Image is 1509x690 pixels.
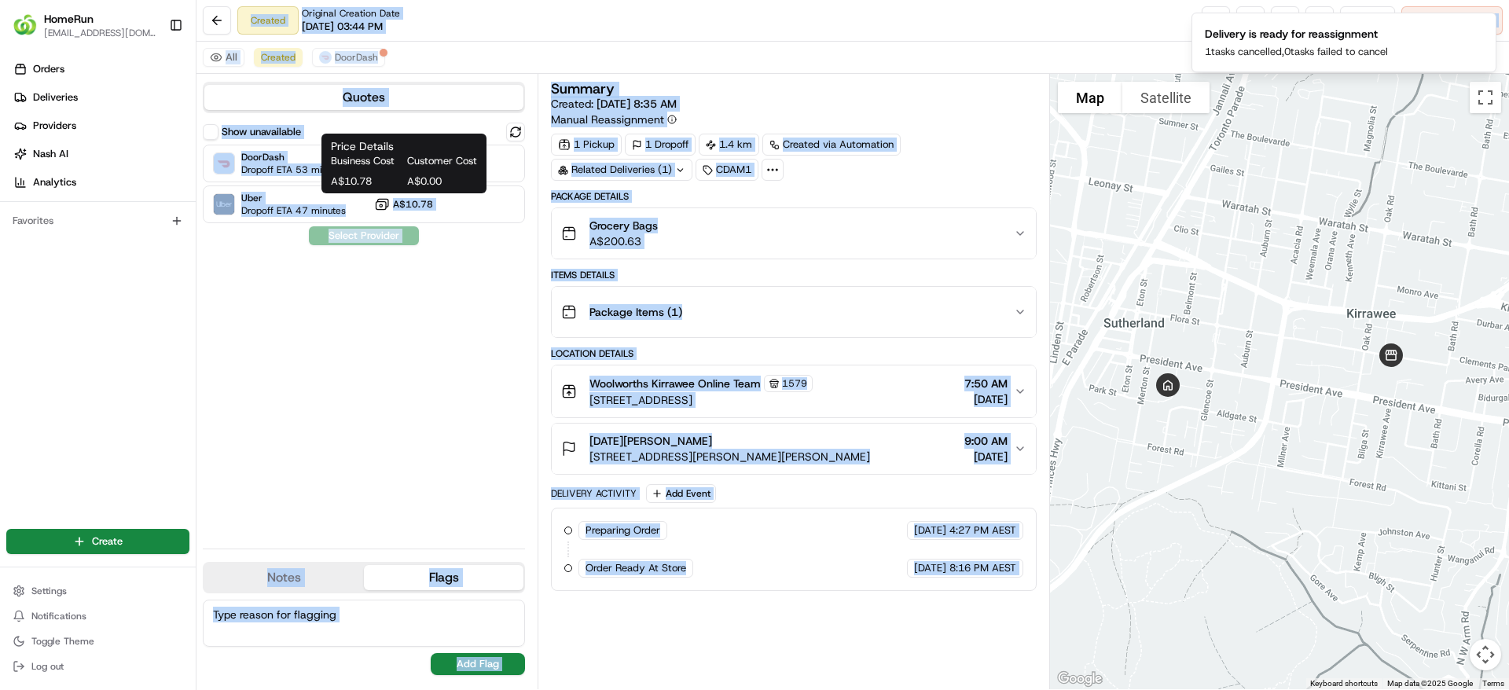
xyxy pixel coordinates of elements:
button: Map camera controls [1470,639,1501,670]
span: Analytics [33,175,76,189]
button: Show street map [1058,82,1122,113]
button: Log out [6,655,189,677]
span: A$0.00 [407,174,477,189]
button: DoorDash [312,48,385,67]
span: [DATE] [914,523,946,538]
button: [EMAIL_ADDRESS][DOMAIN_NAME] [44,27,156,39]
button: Notifications [6,605,189,627]
span: 1579 [782,377,807,390]
span: [DATE] 03:44 PM [302,20,383,34]
a: Created via Automation [762,134,901,156]
span: Toggle Theme [31,635,94,648]
span: A$10.78 [393,198,433,211]
button: Woolworths Kirrawee Online Team1579[STREET_ADDRESS]7:50 AM[DATE] [552,365,1035,417]
button: Add Event [646,484,716,503]
button: Created [254,48,303,67]
a: Open this area in Google Maps (opens a new window) [1054,669,1106,689]
span: Nash AI [33,147,68,161]
img: HomeRun [13,13,38,38]
span: Map data ©2025 Google [1387,679,1473,688]
span: 9:00 AM [964,433,1008,449]
span: A$200.63 [589,233,658,249]
div: Location Details [551,347,1036,360]
span: Customer Cost [407,154,477,168]
div: Package Details [551,190,1036,203]
button: Add Flag [431,653,525,675]
img: Google [1054,669,1106,689]
span: Create [92,534,123,549]
button: Show satellite imagery [1122,82,1210,113]
a: Deliveries [6,85,196,110]
button: HomeRunHomeRun[EMAIL_ADDRESS][DOMAIN_NAME] [6,6,163,44]
button: Notes [204,565,364,590]
button: Toggle Theme [6,630,189,652]
button: Create [6,529,189,554]
a: Analytics [6,170,196,195]
button: Flags [364,565,523,590]
span: 4:27 PM AEST [949,523,1016,538]
img: Uber [214,194,234,215]
span: Woolworths Kirrawee Online Team [589,376,761,391]
button: All [203,48,244,67]
span: Orders [33,62,64,76]
button: [DATE][PERSON_NAME][STREET_ADDRESS][PERSON_NAME][PERSON_NAME]9:00 AM[DATE] [552,424,1035,474]
span: Dropoff ETA 53 minutes [241,163,346,176]
span: Order Ready At Store [586,561,686,575]
h3: Summary [551,82,615,96]
div: 1.4 km [699,134,759,156]
span: [DATE] 8:35 AM [597,97,677,111]
button: HomeRun [44,11,94,27]
span: A$10.78 [331,174,401,189]
span: 8:16 PM AEST [949,561,1016,575]
span: Created: [551,96,677,112]
span: Deliveries [33,90,78,105]
span: [STREET_ADDRESS] [589,392,813,408]
span: [STREET_ADDRESS][PERSON_NAME][PERSON_NAME] [589,449,870,464]
img: DoorDash [214,153,234,174]
button: A$10.78 [374,196,433,212]
img: doordash_logo_v2.png [319,51,332,64]
span: [DATE] [964,449,1008,464]
span: DoorDash [241,151,346,163]
span: Created [261,51,296,64]
button: Settings [6,580,189,602]
span: Manual Reassignment [551,112,664,127]
button: Package Items (1) [552,287,1035,337]
button: Keyboard shortcuts [1310,678,1378,689]
span: Settings [31,585,67,597]
span: 7:50 AM [964,376,1008,391]
span: Preparing Order [586,523,660,538]
button: Manual Reassignment [551,112,677,127]
button: Quotes [204,85,523,110]
a: Nash AI [6,141,196,167]
a: Terms (opens in new tab) [1482,679,1504,688]
div: Delivery Activity [551,487,637,500]
div: Delivery is ready for reassignment [1205,26,1388,42]
div: Favorites [6,208,189,233]
span: Notifications [31,610,86,622]
div: Items Details [551,269,1036,281]
span: Original Creation Date [302,7,400,20]
span: Package Items ( 1 ) [589,304,682,320]
span: Dropoff ETA 47 minutes [241,204,346,217]
label: Show unavailable [222,125,301,139]
div: 1 Pickup [551,134,622,156]
button: Toggle fullscreen view [1470,82,1501,113]
a: Orders [6,57,196,82]
span: Business Cost [331,154,401,168]
div: Related Deliveries (1) [551,159,692,181]
button: Grocery BagsA$200.63 [552,208,1035,259]
span: [DATE][PERSON_NAME] [589,433,712,449]
h1: Price Details [331,138,477,154]
span: DoorDash [335,51,378,64]
span: Grocery Bags [589,218,658,233]
p: 1 tasks cancelled, 0 tasks failed to cancel [1205,45,1388,59]
span: Providers [33,119,76,133]
span: [DATE] [914,561,946,575]
a: Providers [6,113,196,138]
div: CDAM1 [696,159,758,181]
span: Log out [31,660,64,673]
